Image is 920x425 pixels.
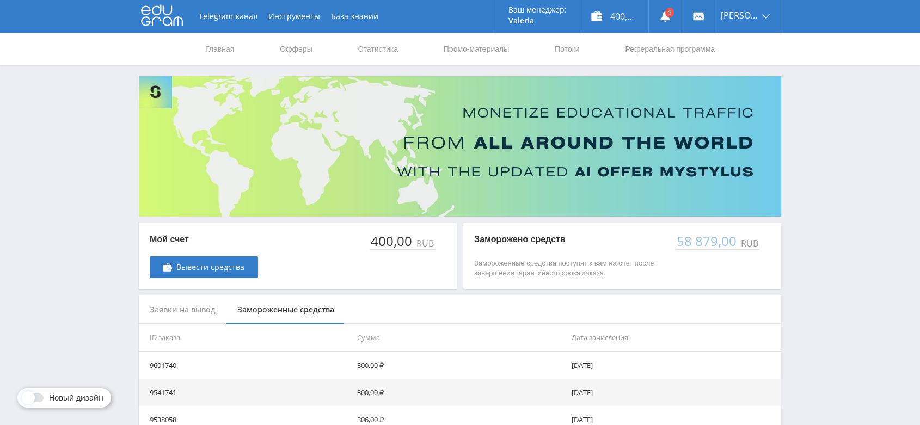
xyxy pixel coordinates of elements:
[624,33,716,65] a: Реферальная программа
[139,352,353,379] td: 9601740
[474,233,665,245] p: Заморожено средств
[474,258,665,278] p: Замороженные средства поступят к вам на счет после завершения гарантийного срока заказа
[676,233,739,249] div: 58 879,00
[139,379,353,406] td: 9541741
[150,233,258,245] p: Мой счет
[139,324,353,352] th: ID заказа
[508,5,567,14] p: Ваш менеджер:
[567,352,781,379] td: [DATE]
[139,76,781,217] img: Banner
[370,233,414,249] div: 400,00
[353,352,567,379] td: 300,00 ₽
[554,33,581,65] a: Потоки
[139,295,226,324] div: Заявки на вывод
[226,295,345,324] div: Замороженные средства
[443,33,510,65] a: Промо-материалы
[353,324,567,352] th: Сумма
[567,379,781,406] td: [DATE]
[739,238,759,248] div: RUB
[508,16,567,25] p: Valeria
[49,393,103,402] span: Новый дизайн
[279,33,314,65] a: Офферы
[176,263,244,272] span: Вывести средства
[414,238,435,248] div: RUB
[721,11,759,20] span: [PERSON_NAME]
[204,33,235,65] a: Главная
[357,33,399,65] a: Статистика
[567,324,781,352] th: Дата зачисления
[150,256,258,278] a: Вывести средства
[353,379,567,406] td: 300,00 ₽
